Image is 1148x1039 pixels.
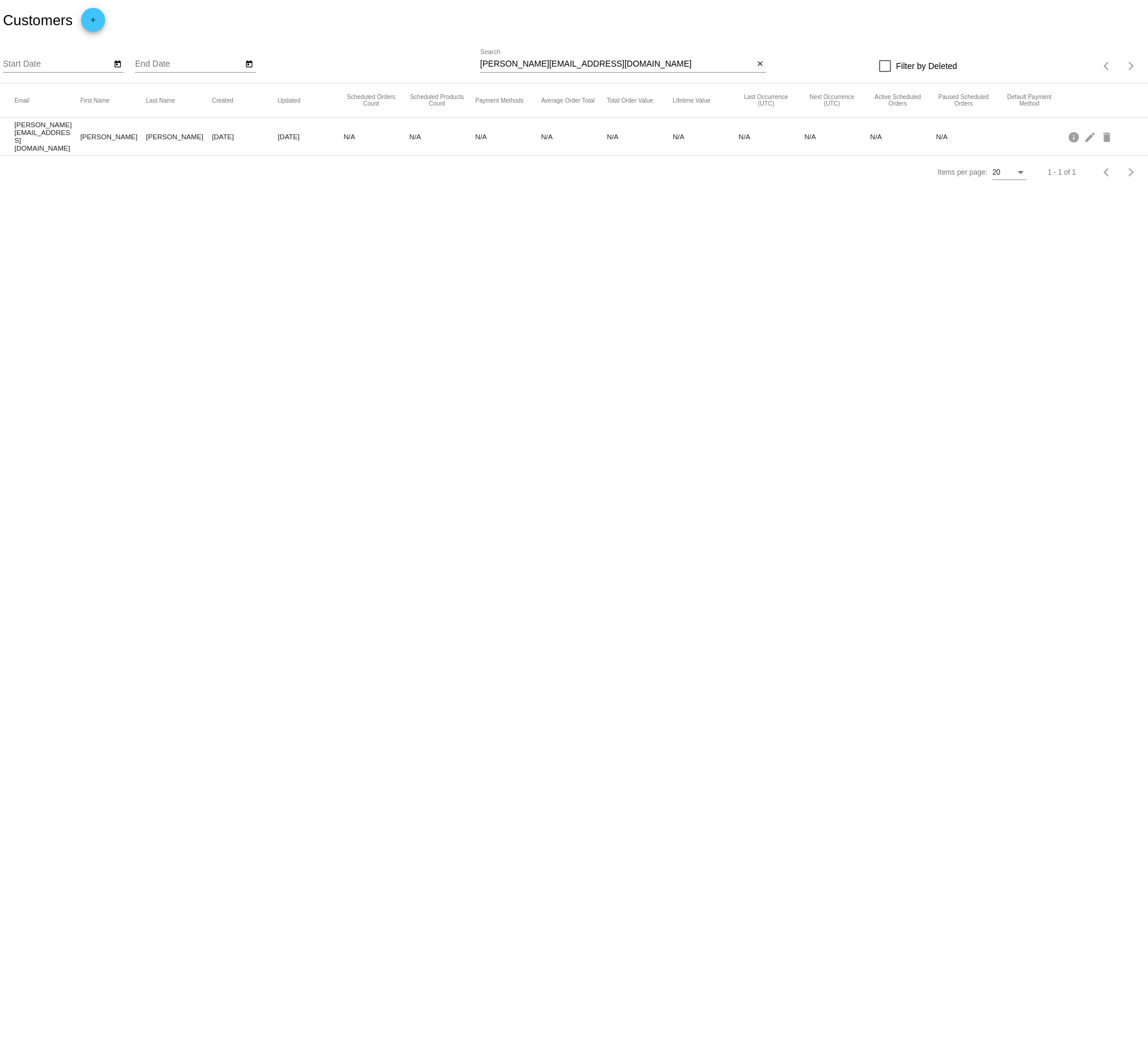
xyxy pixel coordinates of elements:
button: Previous page [1095,160,1119,184]
button: Change sorting for FirstName [80,97,110,104]
mat-cell: N/A [409,130,476,143]
mat-cell: [PERSON_NAME] [80,130,147,143]
mat-cell: N/A [870,130,936,143]
mat-cell: N/A [343,130,409,143]
button: Change sorting for Email [14,97,29,104]
button: Open calendar [111,57,124,70]
mat-cell: N/A [475,130,541,143]
button: Previous page [1095,54,1119,78]
mat-icon: edit [1084,127,1098,146]
mat-cell: N/A [541,130,607,143]
button: Change sorting for DefaultPaymentMethod [1002,94,1057,107]
button: Change sorting for LastScheduledOrderOccurrenceUtc [739,94,794,107]
h2: Customers [3,12,73,29]
button: Change sorting for AverageScheduledOrderTotal [541,97,594,104]
span: 20 [992,168,1000,176]
mat-cell: N/A [672,130,739,143]
button: Change sorting for PausedScheduledOrdersCount [936,94,991,107]
button: Change sorting for LastName [146,97,175,104]
div: Items per page: [937,168,987,176]
button: Open calendar [243,57,256,70]
button: Change sorting for TotalProductsScheduledCount [409,94,465,107]
mat-icon: add [86,16,100,30]
button: Change sorting for CreatedUtc [212,97,234,104]
mat-icon: info [1068,127,1082,146]
input: End Date [135,59,243,69]
span: Filter by Deleted [896,59,957,73]
mat-cell: N/A [739,130,805,143]
mat-cell: [DATE] [212,130,278,143]
button: Change sorting for PaymentMethodsCount [475,97,524,104]
input: Start Date [3,59,111,69]
button: Next page [1119,160,1143,184]
button: Change sorting for TotalScheduledOrderValue [607,97,653,104]
div: 1 - 1 of 1 [1048,168,1076,176]
mat-cell: N/A [607,130,673,143]
button: Change sorting for TotalScheduledOrdersCount [343,94,399,107]
mat-icon: delete [1101,127,1115,146]
button: Clear [754,58,766,71]
mat-cell: [PERSON_NAME][EMAIL_ADDRESS][DOMAIN_NAME] [14,118,80,155]
mat-select: Items per page: [992,169,1026,177]
mat-cell: N/A [805,130,871,143]
button: Change sorting for UpdatedUtc [278,97,301,104]
button: Change sorting for ActiveScheduledOrdersCount [870,94,925,107]
mat-icon: close [756,59,764,69]
mat-cell: [DATE] [278,130,344,143]
button: Next page [1119,54,1143,78]
button: Change sorting for NextScheduledOrderOccurrenceUtc [805,94,860,107]
mat-cell: N/A [936,130,1002,143]
button: Change sorting for ScheduledOrderLTV [672,97,710,104]
input: Search [480,59,754,69]
mat-cell: [PERSON_NAME] [146,130,212,143]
